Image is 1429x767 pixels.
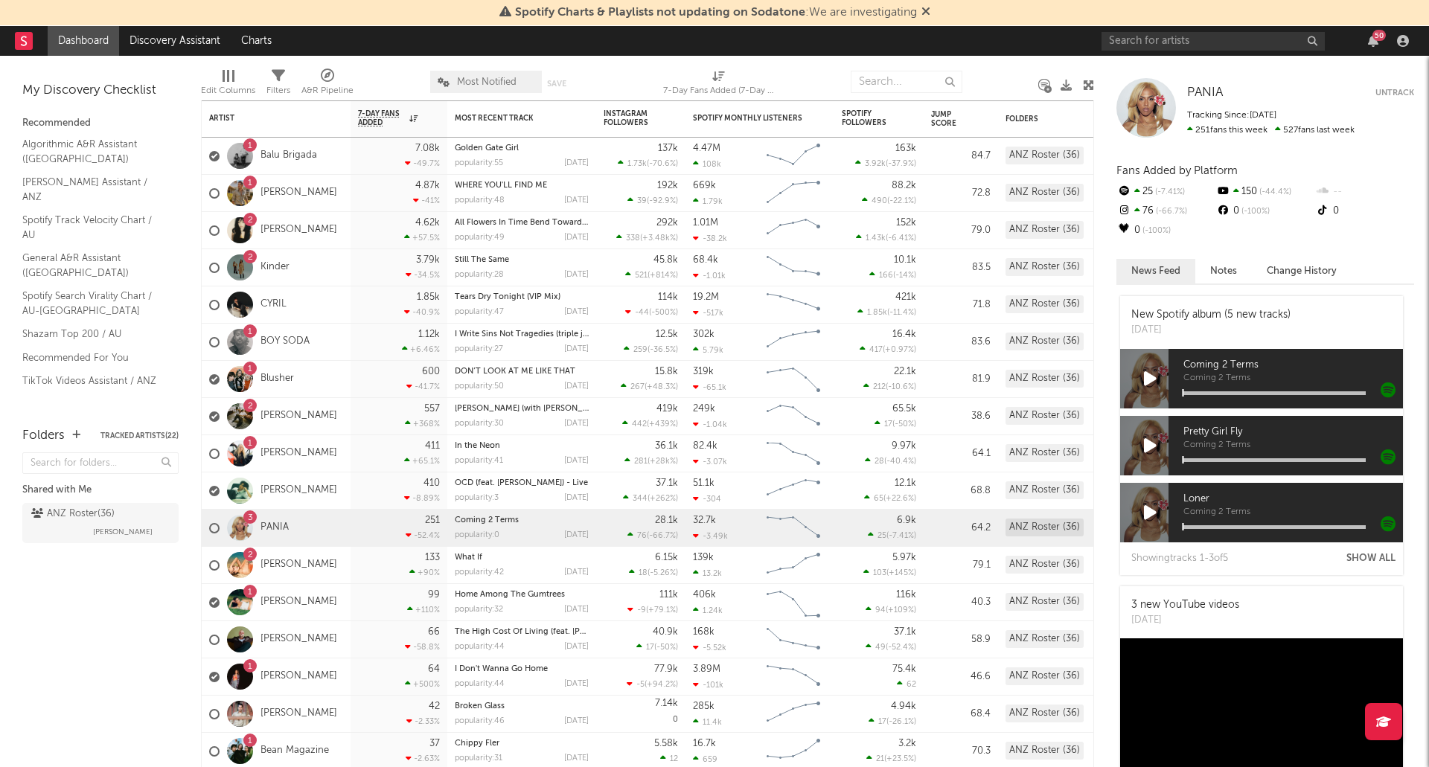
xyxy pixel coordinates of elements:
div: Filters [266,63,290,106]
a: [PERSON_NAME] [260,224,337,237]
div: 1.79k [693,196,723,206]
div: 83.5 [931,259,991,277]
div: 419k [656,404,678,414]
svg: Chart title [760,510,827,547]
div: Artist [209,114,321,123]
span: Most Notified [457,77,517,87]
span: Coming 2 Terms [1183,441,1403,450]
span: 259 [633,346,648,354]
span: -11.4 % [889,309,914,317]
div: 600 [422,367,440,376]
div: 292k [656,218,678,228]
div: -34.5 % [406,270,440,280]
span: +814 % [650,272,676,280]
div: 4.62k [415,218,440,228]
span: -7.41 % [1153,188,1185,196]
div: popularity: 50 [455,382,504,391]
div: ( ) [623,493,678,503]
div: 64.2 [931,519,991,537]
span: Pretty Girl Fly [1183,423,1403,441]
div: -- [1315,182,1414,202]
div: 150 [1215,182,1314,202]
a: [PERSON_NAME] [260,633,337,646]
a: CYRIL [260,298,287,311]
div: 152k [896,218,916,228]
a: [PERSON_NAME] [260,707,337,720]
span: 39 [637,197,647,205]
div: 72.8 [931,184,991,202]
div: 12.5k [656,330,678,339]
div: -3.07k [693,457,727,466]
div: Folders [1006,115,1117,123]
span: -6.41 % [888,234,914,243]
span: 1.43k [866,234,886,243]
div: Instagram Followers [604,109,656,127]
button: Save [547,80,566,88]
div: 84.7 [931,147,991,165]
div: Recommended [22,115,179,132]
span: 166 [879,272,893,280]
span: +28k % [650,458,676,466]
span: 7-Day Fans Added [358,109,406,127]
div: 557 [424,404,440,414]
span: +262 % [650,495,676,503]
a: PANIA [1187,86,1223,100]
a: OCD (feat. [PERSON_NAME]) - Live [455,479,588,487]
div: 82.4k [693,441,717,451]
div: popularity: 47 [455,308,504,316]
span: -10.6 % [888,383,914,391]
a: Bean Magazine [260,745,329,757]
a: Shazam Top 200 / AU [22,326,164,342]
a: Dashboard [48,26,119,56]
div: -38.2k [693,234,727,243]
a: DON’T LOOK AT ME LIKE THAT [455,368,575,376]
span: [PERSON_NAME] [93,523,153,541]
span: 3.92k [865,160,886,168]
a: [PERSON_NAME] [260,596,337,609]
span: 521 [635,272,648,280]
a: Discovery Assistant [119,26,231,56]
div: -41 % [413,196,440,205]
div: Maria (with Lola Amour) [455,405,589,413]
button: 50 [1368,35,1378,47]
div: ( ) [869,270,916,280]
div: 137k [658,144,678,153]
button: Untrack [1375,86,1414,100]
input: Search for folders... [22,452,179,474]
svg: Chart title [760,472,827,510]
span: PANIA [1187,86,1223,99]
div: Tears Dry Tonight (VIP Mix) [455,293,589,301]
div: -517k [693,308,723,318]
div: 114k [658,292,678,302]
div: 45.8k [653,255,678,265]
span: Coming 2 Terms [1183,508,1403,517]
span: 267 [630,383,645,391]
button: Notes [1195,259,1252,283]
span: +439 % [649,420,676,429]
div: ( ) [625,307,678,317]
div: 249k [693,404,715,414]
span: 338 [626,234,640,243]
a: BOY SODA [260,336,310,348]
span: -44.4 % [1257,188,1291,196]
div: [DATE] [564,271,589,279]
div: ANZ Roster (36) [1006,295,1084,313]
span: 417 [869,346,883,354]
button: Change History [1252,259,1352,283]
a: WHERE YOU'LL FIND ME [455,182,547,190]
span: Coming 2 Terms [1183,356,1403,374]
div: 7-Day Fans Added (7-Day Fans Added) [663,82,775,100]
div: ( ) [625,270,678,280]
div: 65.5k [892,404,916,414]
span: Dismiss [921,7,930,19]
div: ( ) [622,419,678,429]
svg: Chart title [760,138,827,175]
div: ( ) [864,493,916,503]
span: : We are investigating [515,7,917,19]
div: popularity: 55 [455,159,503,167]
div: popularity: 48 [455,196,505,205]
span: 212 [873,383,886,391]
a: Home Among The Gumtrees [455,591,565,599]
div: 25 [1116,182,1215,202]
span: 442 [632,420,647,429]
